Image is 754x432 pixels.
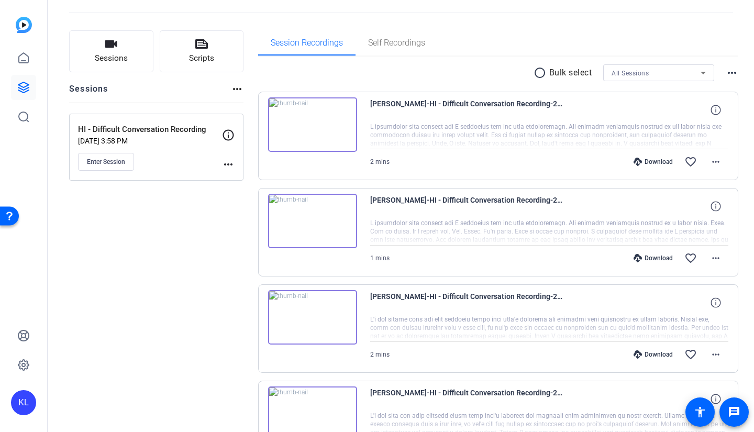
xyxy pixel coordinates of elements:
[370,254,390,262] span: 1 mins
[231,83,243,95] mat-icon: more_horiz
[78,153,134,171] button: Enter Session
[684,156,697,168] mat-icon: favorite_border
[268,97,357,152] img: thumb-nail
[728,406,740,418] mat-icon: message
[11,390,36,415] div: KL
[87,158,125,166] span: Enter Session
[534,67,549,79] mat-icon: radio_button_unchecked
[370,290,564,315] span: [PERSON_NAME]-HI - Difficult Conversation Recording-2025-09-04-16-41-27-359-0
[709,348,722,361] mat-icon: more_horiz
[95,52,128,64] span: Sessions
[684,348,697,361] mat-icon: favorite_border
[78,137,222,145] p: [DATE] 3:58 PM
[160,30,244,72] button: Scripts
[222,158,235,171] mat-icon: more_horiz
[16,17,32,33] img: blue-gradient.svg
[370,158,390,165] span: 2 mins
[368,39,425,47] span: Self Recordings
[628,254,678,262] div: Download
[726,67,738,79] mat-icon: more_horiz
[189,52,214,64] span: Scripts
[628,158,678,166] div: Download
[549,67,592,79] p: Bulk select
[69,30,153,72] button: Sessions
[271,39,343,47] span: Session Recordings
[709,252,722,264] mat-icon: more_horiz
[370,97,564,123] span: [PERSON_NAME]-HI - Difficult Conversation Recording-2025-09-04-16-45-57-336-0
[69,83,108,103] h2: Sessions
[268,290,357,345] img: thumb-nail
[370,194,564,219] span: [PERSON_NAME]-HI - Difficult Conversation Recording-2025-09-04-16-44-15-764-0
[612,70,649,77] span: All Sessions
[370,386,564,412] span: [PERSON_NAME]-HI - Difficult Conversation Recording-2025-09-04-16-38-50-225-0
[684,252,697,264] mat-icon: favorite_border
[78,124,222,136] p: HI - Difficult Conversation Recording
[709,156,722,168] mat-icon: more_horiz
[370,351,390,358] span: 2 mins
[694,406,706,418] mat-icon: accessibility
[628,350,678,359] div: Download
[268,194,357,248] img: thumb-nail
